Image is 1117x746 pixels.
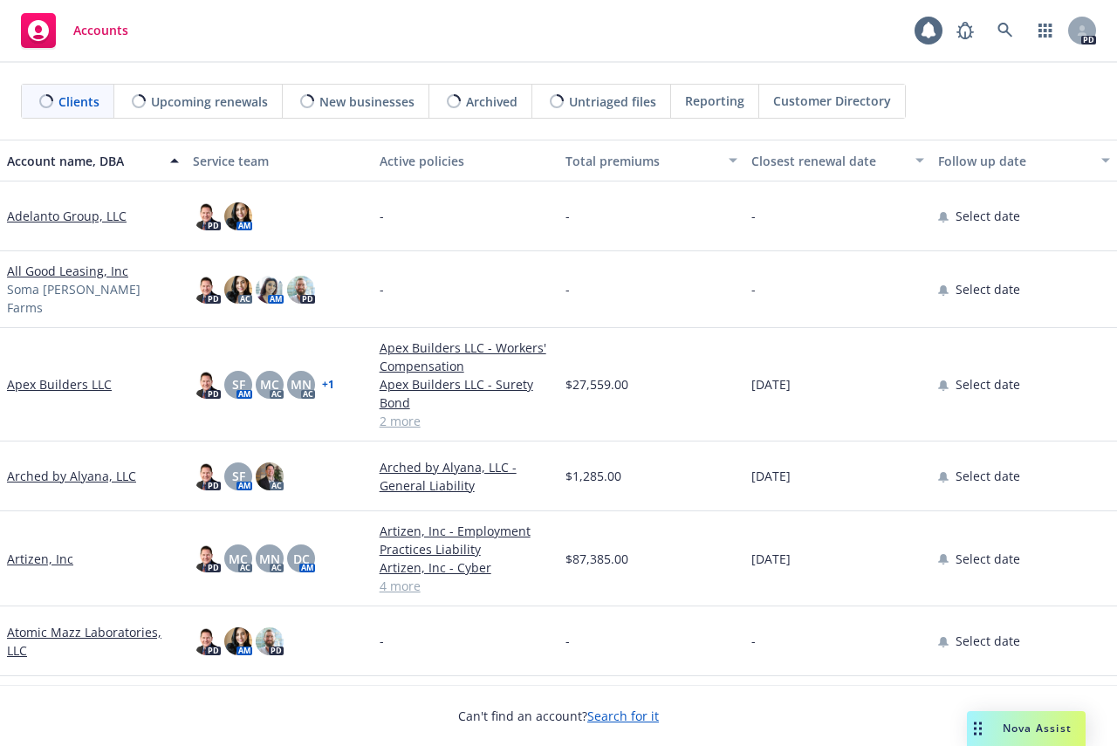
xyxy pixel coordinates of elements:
div: Account name, DBA [7,152,160,170]
span: Select date [956,375,1020,394]
span: DC [293,550,310,568]
button: Service team [186,140,372,181]
span: Select date [956,550,1020,568]
a: Apex Builders LLC - Workers' Compensation [380,339,552,375]
div: Closest renewal date [751,152,904,170]
span: [DATE] [751,467,791,485]
span: Can't find an account? [458,707,659,725]
a: Search [988,13,1023,48]
div: Total premiums [565,152,718,170]
a: Accounts [14,6,135,55]
button: Follow up date [931,140,1117,181]
a: Apex Builders LLC [7,375,112,394]
span: [DATE] [751,375,791,394]
img: photo [224,627,252,655]
a: Arched by Alyana, LLC [7,467,136,485]
img: photo [193,276,221,304]
span: Accounts [73,24,128,38]
span: Archived [466,92,517,111]
span: Upcoming renewals [151,92,268,111]
a: Apex Builders LLC - Surety Bond [380,375,552,412]
span: MN [259,550,280,568]
span: - [751,207,756,225]
img: photo [193,544,221,572]
button: Nova Assist [967,711,1086,746]
span: MC [260,375,279,394]
div: Service team [193,152,365,170]
img: photo [224,276,252,304]
span: Select date [956,632,1020,650]
span: MN [291,375,312,394]
span: Select date [956,207,1020,225]
span: $27,559.00 [565,375,628,394]
span: - [565,207,570,225]
span: - [751,280,756,298]
a: + 1 [322,380,334,390]
div: Drag to move [967,711,989,746]
a: Atomic Mazz Laboratories, LLC [7,623,179,660]
span: - [751,632,756,650]
span: - [565,632,570,650]
span: [DATE] [751,550,791,568]
a: Artizen, Inc [7,550,73,568]
a: Artizen, Inc - Employment Practices Liability [380,522,552,558]
img: photo [193,462,221,490]
span: Select date [956,467,1020,485]
span: Clients [58,92,99,111]
button: Closest renewal date [744,140,930,181]
img: photo [193,627,221,655]
a: 2 more [380,412,552,430]
span: $1,285.00 [565,467,621,485]
span: SF [232,467,245,485]
span: New businesses [319,92,415,111]
a: Switch app [1028,13,1063,48]
img: photo [193,371,221,399]
img: photo [287,276,315,304]
a: Report a Bug [948,13,983,48]
span: Customer Directory [773,92,891,110]
a: All Good Leasing, Inc [7,262,128,280]
span: MC [229,550,248,568]
img: photo [224,202,252,230]
button: Total premiums [558,140,744,181]
div: Follow up date [938,152,1091,170]
a: Search for it [587,708,659,724]
img: photo [256,627,284,655]
span: Untriaged files [569,92,656,111]
span: Nova Assist [1003,721,1072,736]
a: Artizen, Inc - Cyber [380,558,552,577]
img: photo [193,202,221,230]
span: Reporting [685,92,744,110]
span: - [565,280,570,298]
button: Active policies [373,140,558,181]
a: 4 more [380,577,552,595]
span: - [380,632,384,650]
span: Select date [956,280,1020,298]
a: Adelanto Group, LLC [7,207,127,225]
span: SF [232,375,245,394]
img: photo [256,276,284,304]
div: Active policies [380,152,552,170]
span: - [380,280,384,298]
span: $87,385.00 [565,550,628,568]
span: - [380,207,384,225]
span: Soma [PERSON_NAME] Farms [7,280,179,317]
a: Arched by Alyana, LLC - General Liability [380,458,552,495]
img: photo [256,462,284,490]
